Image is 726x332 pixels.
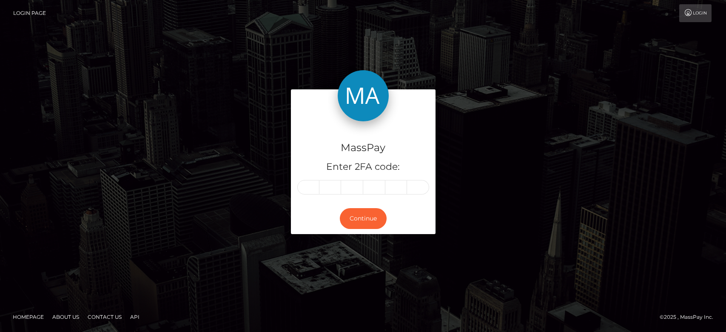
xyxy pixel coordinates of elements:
[679,4,712,22] a: Login
[297,160,429,174] h5: Enter 2FA code:
[13,4,46,22] a: Login Page
[127,310,143,323] a: API
[338,70,389,121] img: MassPay
[84,310,125,323] a: Contact Us
[660,312,720,322] div: © 2025 , MassPay Inc.
[9,310,47,323] a: Homepage
[49,310,83,323] a: About Us
[297,140,429,155] h4: MassPay
[340,208,387,229] button: Continue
